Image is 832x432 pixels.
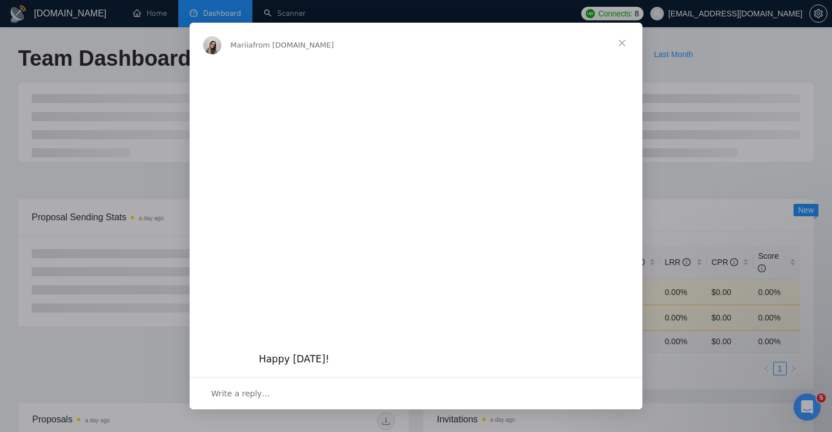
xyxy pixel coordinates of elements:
div: Open conversation and reply [190,377,642,409]
span: from [DOMAIN_NAME] [253,41,334,49]
span: Write a reply… [211,386,270,401]
span: Close [602,23,642,63]
div: Happy [DATE]! [259,339,573,366]
img: Profile image for Mariia [203,36,221,54]
span: Mariia [230,41,253,49]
